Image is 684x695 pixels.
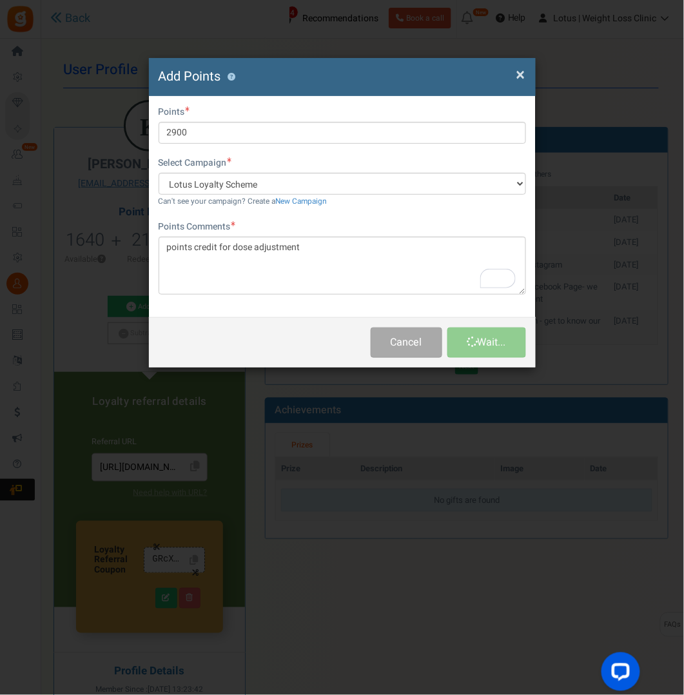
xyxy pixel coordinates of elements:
[159,196,327,207] small: Can't see your campaign? Create a
[159,237,526,295] textarea: To enrich screen reader interactions, please activate Accessibility in Grammarly extension settings
[159,106,190,119] label: Points
[159,67,221,86] span: Add Points
[276,196,327,207] a: New Campaign
[371,328,442,358] button: Cancel
[159,220,236,233] label: Points Comments
[159,157,232,170] label: Select Campaign
[228,73,236,81] button: ?
[516,63,525,87] span: ×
